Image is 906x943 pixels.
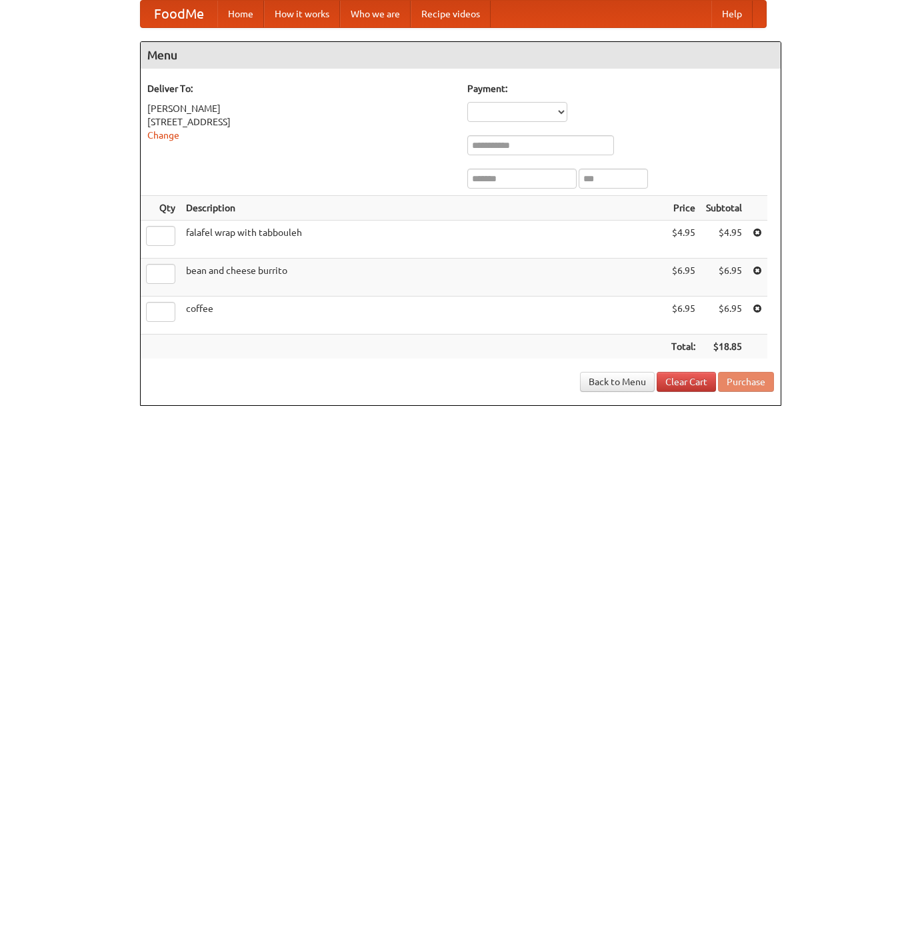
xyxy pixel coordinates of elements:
[701,196,747,221] th: Subtotal
[718,372,774,392] button: Purchase
[580,372,655,392] a: Back to Menu
[147,82,454,95] h5: Deliver To:
[657,372,716,392] a: Clear Cart
[701,297,747,335] td: $6.95
[217,1,264,27] a: Home
[666,335,701,359] th: Total:
[701,259,747,297] td: $6.95
[411,1,491,27] a: Recipe videos
[467,82,774,95] h5: Payment:
[181,259,666,297] td: bean and cheese burrito
[666,297,701,335] td: $6.95
[141,196,181,221] th: Qty
[141,42,781,69] h4: Menu
[666,221,701,259] td: $4.95
[141,1,217,27] a: FoodMe
[666,259,701,297] td: $6.95
[340,1,411,27] a: Who we are
[181,196,666,221] th: Description
[701,335,747,359] th: $18.85
[666,196,701,221] th: Price
[264,1,340,27] a: How it works
[147,102,454,115] div: [PERSON_NAME]
[147,130,179,141] a: Change
[181,297,666,335] td: coffee
[181,221,666,259] td: falafel wrap with tabbouleh
[711,1,753,27] a: Help
[701,221,747,259] td: $4.95
[147,115,454,129] div: [STREET_ADDRESS]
